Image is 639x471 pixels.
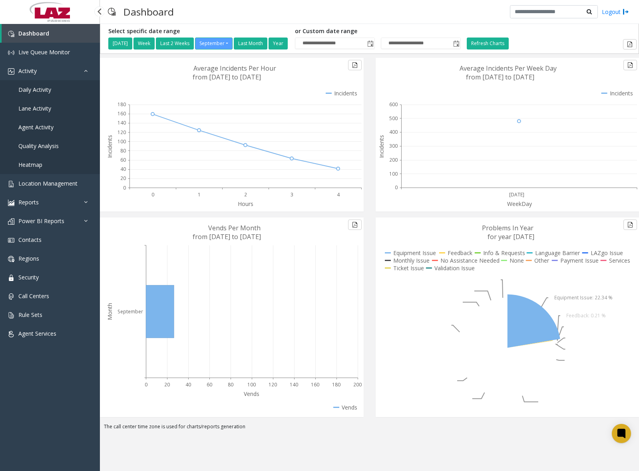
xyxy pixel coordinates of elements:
button: Year [269,38,288,49]
text: 0 [145,381,147,388]
text: 120 [117,129,126,136]
span: Location Management [18,180,78,187]
text: for year [DATE] [488,232,534,241]
span: Dashboard [18,30,49,37]
span: Rule Sets [18,311,42,319]
text: 1 [198,191,201,198]
text: Average Incidents Per Week Day [460,64,557,73]
span: Live Queue Monitor [18,48,70,56]
text: [DATE] [509,191,524,198]
button: Export to pdf [348,60,362,70]
button: Export to pdf [623,39,637,49]
h3: Dashboard [119,2,178,22]
span: Lane Activity [18,105,51,112]
text: 140 [117,119,126,126]
text: 140 [290,381,298,388]
text: from [DATE] to [DATE] [193,232,261,241]
button: September [195,38,233,49]
text: 600 [389,101,398,108]
span: Security [18,273,39,281]
h5: Select specific date range [108,28,289,35]
text: Hours [238,200,253,208]
img: 'icon' [8,312,14,319]
text: from [DATE] to [DATE] [193,73,261,81]
text: 0 [395,184,398,191]
button: Export to pdf [623,60,637,70]
text: 200 [353,381,362,388]
span: Power BI Reports [18,217,64,225]
text: September [117,308,143,315]
img: pageIcon [108,2,115,22]
img: 'icon' [8,275,14,281]
text: Incidents [106,135,113,158]
img: 'icon' [8,68,14,75]
img: 'icon' [8,218,14,225]
text: 100 [389,170,398,177]
text: 160 [311,381,319,388]
button: Export to pdf [348,220,362,230]
button: Last 2 Weeks [156,38,194,49]
button: Refresh Charts [467,38,509,49]
img: logout [623,8,629,16]
text: 80 [120,147,126,154]
img: 'icon' [8,293,14,300]
text: 40 [185,381,191,388]
span: Heatmap [18,161,42,168]
text: 160 [117,110,126,117]
button: Week [133,38,155,49]
text: 80 [228,381,233,388]
text: Incidents [378,135,385,158]
img: 'icon' [8,331,14,337]
span: Agent Activity [18,123,54,131]
span: Agent Services [18,330,56,337]
span: Contacts [18,236,42,243]
text: 60 [120,156,126,163]
text: 180 [332,381,340,388]
text: from [DATE] to [DATE] [466,73,534,81]
button: Export to pdf [623,220,637,230]
span: Toggle popup [366,38,374,49]
button: Last Month [234,38,267,49]
text: 100 [247,381,256,388]
span: Call Centers [18,292,49,300]
img: 'icon' [8,256,14,262]
text: 60 [207,381,212,388]
span: Quality Analysis [18,142,59,150]
div: The call center time zone is used for charts/reports generation [100,423,639,434]
text: 2 [244,191,247,198]
text: 100 [117,138,126,145]
span: Activity [18,67,37,75]
text: 3 [291,191,293,198]
text: Equipment Issue: 22.34 % [554,295,613,301]
span: Toggle popup [452,38,460,49]
text: WeekDay [507,200,532,208]
span: Reports [18,198,39,206]
text: Feedback: 0.21 % [566,313,606,319]
text: 0 [123,184,126,191]
img: 'icon' [8,181,14,187]
text: 40 [120,166,126,172]
img: 'icon' [8,200,14,206]
text: 200 [389,156,398,163]
text: 120 [269,381,277,388]
img: 'icon' [8,31,14,37]
h5: or Custom date range [295,28,461,35]
text: 20 [164,381,170,388]
text: Month [106,303,113,320]
text: 20 [120,175,126,182]
img: 'icon' [8,49,14,56]
text: Vends Per Month [208,224,261,232]
span: Daily Activity [18,86,51,93]
text: 0 [151,191,154,198]
text: 500 [389,115,398,122]
button: [DATE] [108,38,132,49]
img: 'icon' [8,237,14,243]
a: Logout [602,8,629,16]
text: Average Incidents Per Hour [193,64,276,73]
text: 400 [389,129,398,136]
text: Vends [244,390,259,398]
text: 4 [337,191,340,198]
text: Problems In Year [482,224,533,232]
text: 180 [117,101,126,108]
span: Regions [18,255,39,262]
